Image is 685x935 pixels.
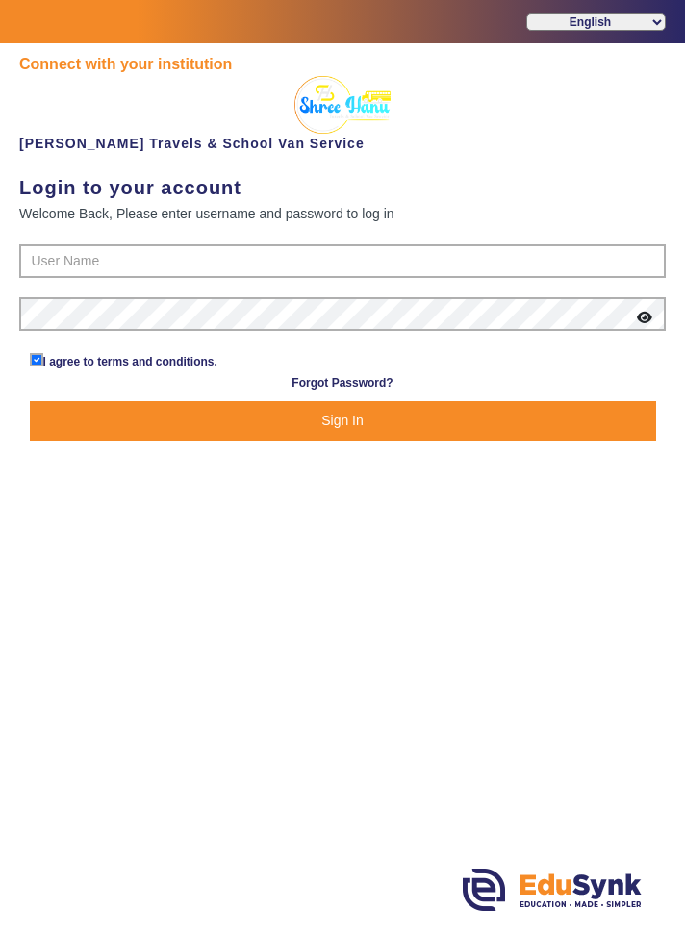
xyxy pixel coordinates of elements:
[19,53,666,76] div: Connect with your institution
[19,173,666,202] div: Login to your account
[30,401,656,441] button: Sign In
[19,202,666,225] div: Welcome Back, Please enter username and password to log in
[294,76,391,134] img: 2bec4155-9170-49cd-8f97-544ef27826c4
[19,244,666,279] input: User Name
[43,355,217,368] a: I agree to terms and conditions.
[463,869,642,911] img: edusynk.png
[19,76,666,154] div: [PERSON_NAME] Travels & School Van Service
[292,371,393,394] a: Forgot Password?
